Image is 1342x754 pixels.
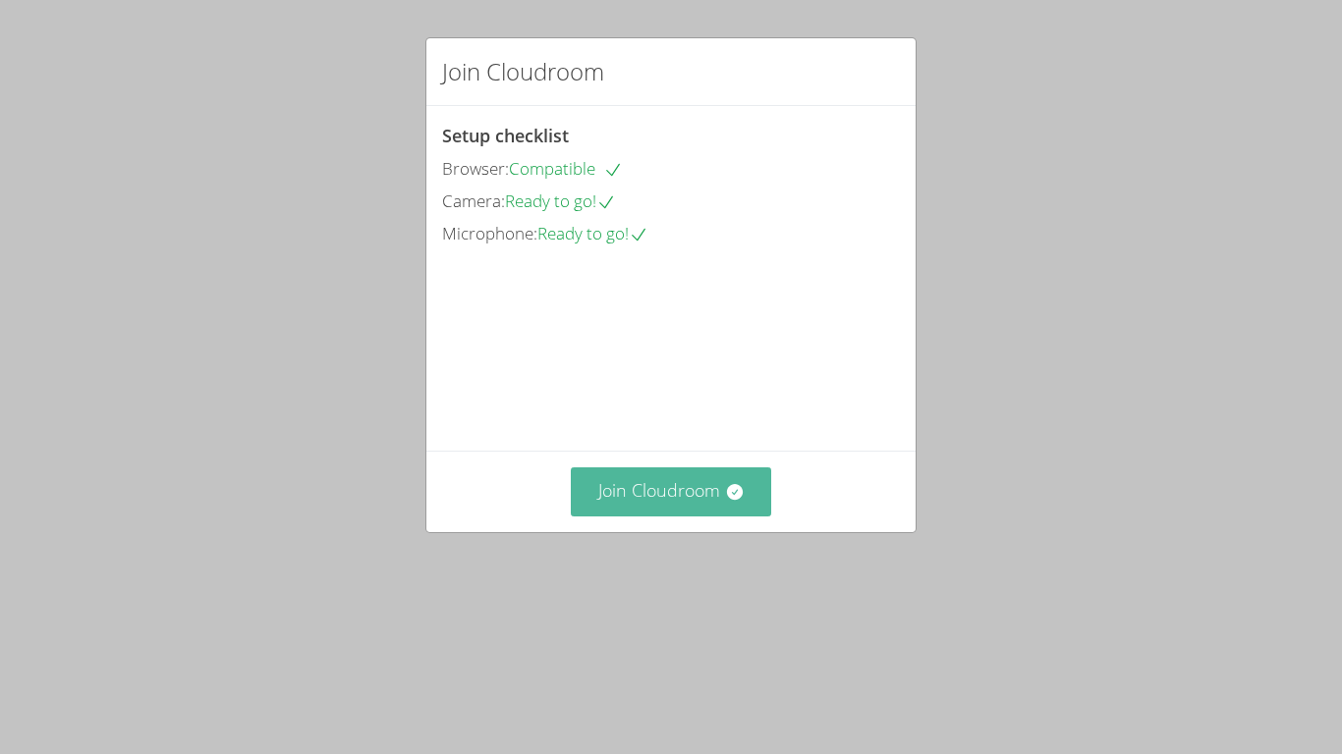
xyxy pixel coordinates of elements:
span: Ready to go! [505,189,616,212]
span: Setup checklist [442,124,569,147]
h2: Join Cloudroom [442,54,604,89]
span: Microphone: [442,222,537,244]
span: Browser: [442,157,509,180]
button: Join Cloudroom [571,467,772,515]
span: Compatible [509,157,623,180]
span: Camera: [442,189,505,212]
span: Ready to go! [537,222,648,244]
